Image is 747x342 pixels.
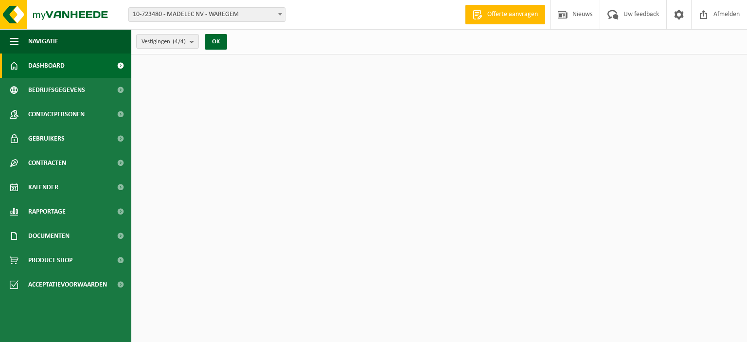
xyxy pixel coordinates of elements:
span: Dashboard [28,54,65,78]
span: Product Shop [28,248,72,272]
span: Gebruikers [28,126,65,151]
count: (4/4) [173,38,186,45]
span: 10-723480 - MADELEC NV - WAREGEM [128,7,285,22]
span: Acceptatievoorwaarden [28,272,107,297]
span: Rapportage [28,199,66,224]
span: Offerte aanvragen [485,10,540,19]
span: Bedrijfsgegevens [28,78,85,102]
span: Contactpersonen [28,102,85,126]
iframe: chat widget [5,321,162,342]
button: OK [205,34,227,50]
span: Vestigingen [142,35,186,49]
button: Vestigingen(4/4) [136,34,199,49]
span: Contracten [28,151,66,175]
span: 10-723480 - MADELEC NV - WAREGEM [129,8,285,21]
span: Documenten [28,224,70,248]
span: Navigatie [28,29,58,54]
a: Offerte aanvragen [465,5,545,24]
span: Kalender [28,175,58,199]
